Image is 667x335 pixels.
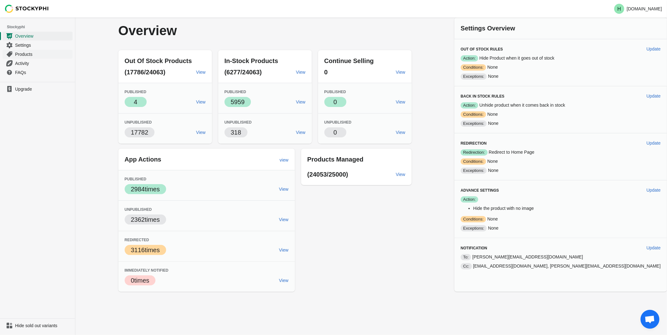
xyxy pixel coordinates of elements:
[125,156,161,163] span: App Actions
[647,141,661,146] span: Update
[196,70,205,75] span: View
[15,69,71,76] span: FAQs
[296,130,305,135] span: View
[296,70,305,75] span: View
[461,254,661,260] p: [PERSON_NAME][EMAIL_ADDRESS][DOMAIN_NAME]
[461,111,661,118] p: None
[461,196,478,203] span: Action:
[15,86,71,92] span: Upgrade
[134,98,137,105] span: 4
[396,172,405,177] span: View
[324,120,352,125] span: Unpublished
[3,31,73,40] a: Overview
[131,277,149,284] span: 0 times
[461,111,486,118] span: Conditions:
[627,6,662,11] p: [DOMAIN_NAME]
[276,244,291,256] a: View
[647,245,661,250] span: Update
[461,47,642,52] h3: Out of Stock Rules
[644,90,663,102] button: Update
[461,254,471,260] span: To:
[279,247,288,253] span: View
[279,217,288,222] span: View
[461,64,661,71] p: None
[125,120,152,125] span: Unpublished
[333,98,337,105] span: 0
[125,69,165,76] span: (17786/24063)
[461,120,487,127] span: Exceptions:
[461,246,642,251] h3: Notification
[15,42,71,48] span: Settings
[393,169,408,180] a: View
[280,157,289,162] span: view
[196,99,205,104] span: View
[118,24,292,38] p: Overview
[15,33,71,39] span: Overview
[461,225,487,231] span: Exceptions:
[307,171,348,178] span: (24053/25000)
[3,59,73,68] a: Activity
[461,102,478,109] span: Action:
[125,268,169,273] span: Immediately Notified
[15,60,71,66] span: Activity
[396,70,405,75] span: View
[461,102,661,109] p: Unhide product when it comes back in stock
[461,25,515,32] span: Settings Overview
[461,225,661,231] p: None
[461,158,486,165] span: Conditions:
[131,247,160,253] span: 3116 times
[293,66,308,78] a: View
[293,96,308,108] a: View
[293,127,308,138] a: View
[307,156,364,163] span: Products Managed
[193,66,208,78] a: View
[131,129,149,136] span: 17782
[644,242,663,253] button: Update
[3,68,73,77] a: FAQs
[647,188,661,193] span: Update
[617,6,621,12] text: H
[461,64,486,71] span: Conditions:
[5,5,49,13] img: Stockyphi
[461,120,661,127] p: None
[461,263,661,269] p: [EMAIL_ADDRESS][DOMAIN_NAME], [PERSON_NAME][EMAIL_ADDRESS][DOMAIN_NAME]
[614,4,624,14] span: Avatar with initials H
[125,177,146,181] span: Published
[3,85,73,93] a: Upgrade
[225,120,252,125] span: Unpublished
[276,214,291,225] a: View
[231,128,241,137] p: 318
[461,263,472,269] span: Cc:
[324,90,346,94] span: Published
[461,141,642,146] h3: Redirection
[396,99,405,104] span: View
[461,149,487,156] span: Redirection:
[125,57,192,64] span: Out Of Stock Products
[196,130,205,135] span: View
[647,46,661,51] span: Update
[225,90,246,94] span: Published
[461,94,642,99] h3: Back in Stock Rules
[393,96,408,108] a: View
[393,127,408,138] a: View
[125,238,149,242] span: Redirected
[644,137,663,149] button: Update
[276,275,291,286] a: View
[225,57,278,64] span: In-Stock Products
[641,310,659,329] a: Open chat
[461,188,642,193] h3: Advance Settings
[461,216,661,222] p: None
[473,205,661,211] li: Hide the product with no image
[461,55,661,61] p: Hide Product when it goes out of stock
[461,149,661,156] p: Redirect to Home Page
[131,216,160,223] span: 2362 times
[276,183,291,195] a: View
[231,98,245,105] span: 5959
[279,187,288,192] span: View
[461,167,487,174] span: Exceptions:
[15,322,71,329] span: Hide sold out variants
[644,184,663,196] button: Update
[393,66,408,78] a: View
[461,167,661,174] p: None
[461,216,486,222] span: Conditions:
